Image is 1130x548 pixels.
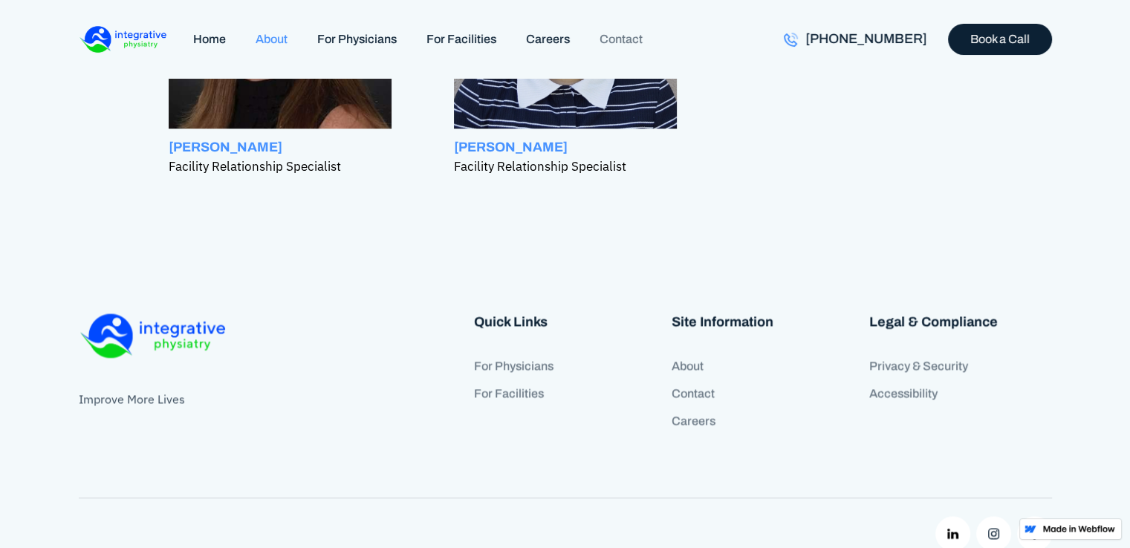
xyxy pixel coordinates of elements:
[412,23,511,55] a: For Facilities
[869,353,1052,380] a: Privacy & Security
[454,140,568,154] strong: [PERSON_NAME]
[474,380,657,408] a: For Facilities
[241,23,302,55] a: About
[805,31,927,48] div: [PHONE_NUMBER]
[1042,525,1115,532] img: Made in Webflow
[79,19,168,60] a: home
[869,313,1052,330] h6: Legal & Compliance
[672,353,854,380] a: About
[474,353,657,380] a: For Physicians
[672,380,854,408] a: Contact
[672,313,854,330] h6: Site Information
[511,23,585,55] a: Careers
[948,24,1052,54] a: Book a Call
[474,313,657,330] h6: Quick Links
[869,380,1052,408] a: Accessibility
[672,408,854,435] a: Careers
[178,23,241,55] a: Home
[302,23,412,55] a: For Physicians
[79,390,302,409] p: Improve More Lives
[585,23,657,55] a: Contact
[169,140,282,154] strong: [PERSON_NAME]
[769,23,942,56] a: [PHONE_NUMBER]
[454,157,677,177] p: Facility Relationship Specialist
[169,157,392,177] p: Facility Relationship Specialist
